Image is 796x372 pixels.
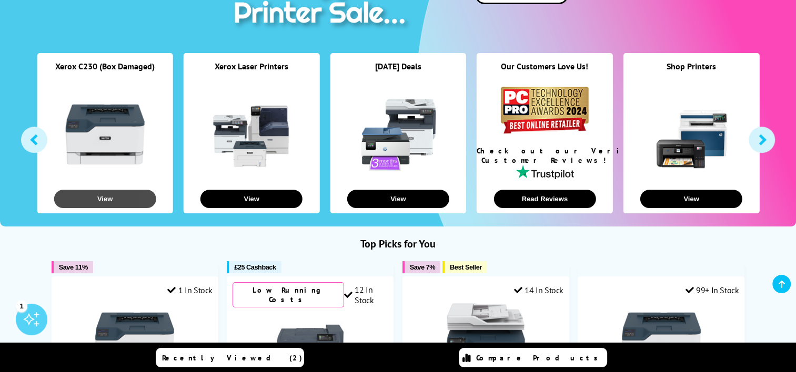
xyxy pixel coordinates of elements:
div: Shop Printers [623,61,760,85]
span: Best Seller [450,263,482,271]
div: Our Customers Love Us! [477,61,613,85]
span: £25 Cashback [234,263,276,271]
span: Save 11% [59,263,88,271]
div: 12 In Stock [344,284,388,305]
div: 1 In Stock [167,285,213,295]
button: View [54,190,156,208]
button: £25 Cashback [227,261,281,273]
div: 99+ In Stock [685,285,739,295]
a: Xerox C230 (Box Damaged) [55,61,155,71]
a: Recently Viewed (2) [156,348,304,367]
span: Save 7% [410,263,435,271]
div: [DATE] Deals [330,61,466,85]
div: 14 In Stock [514,285,563,295]
a: Compare Products [459,348,607,367]
span: Compare Products [476,353,603,363]
div: 1 [16,300,27,312]
div: Low Running Costs [233,282,344,307]
button: View [640,190,742,208]
span: Recently Viewed (2) [162,353,303,363]
a: Xerox Laser Printers [215,61,288,71]
button: View [200,190,303,208]
button: Save 7% [402,261,440,273]
button: Best Seller [442,261,487,273]
button: Read Reviews [493,190,596,208]
div: Check out our Verified Customer Reviews! [477,146,613,165]
button: View [347,190,449,208]
button: Save 11% [52,261,93,273]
